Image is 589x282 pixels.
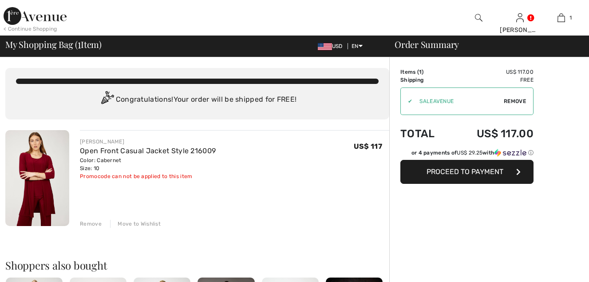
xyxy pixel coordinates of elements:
img: search the website [475,12,482,23]
div: Remove [80,220,102,228]
span: US$ 117 [354,142,382,151]
td: US$ 117.00 [451,68,534,76]
img: 1ère Avenue [4,7,67,25]
h2: Shoppers also bought [5,260,389,270]
td: Total [400,119,451,149]
img: Open Front Casual Jacket Style 216009 [5,130,69,226]
input: Promo code [412,88,504,115]
div: or 4 payments ofUS$ 29.25withSezzle Click to learn more about Sezzle [400,149,534,160]
a: 1 [541,12,581,23]
div: Color: Cabernet Size: 10 [80,156,216,172]
div: or 4 payments of with [411,149,534,157]
div: Promocode can not be applied to this item [80,172,216,180]
td: US$ 117.00 [451,119,534,149]
img: My Bag [557,12,565,23]
span: Remove [504,97,526,105]
td: Free [451,76,534,84]
span: Proceed to Payment [427,167,503,176]
span: USD [318,43,346,49]
td: Shipping [400,76,451,84]
a: Open Front Casual Jacket Style 216009 [80,147,216,155]
span: 1 [78,38,81,49]
span: EN [352,43,363,49]
button: Proceed to Payment [400,160,534,184]
div: [PERSON_NAME] [80,138,216,146]
span: 1 [569,14,572,22]
div: ✔ [401,97,412,105]
td: Items ( ) [400,68,451,76]
img: Congratulation2.svg [98,91,116,109]
div: [PERSON_NAME] [500,25,540,35]
a: Sign In [516,13,524,22]
div: Order Summary [384,40,584,49]
div: Congratulations! Your order will be shipped for FREE! [16,91,379,109]
div: Move to Wishlist [110,220,161,228]
img: My Info [516,12,524,23]
span: My Shopping Bag ( Item) [5,40,102,49]
img: Sezzle [494,149,526,157]
span: 1 [419,69,422,75]
div: < Continue Shopping [4,25,57,33]
img: US Dollar [318,43,332,50]
span: US$ 29.25 [457,150,482,156]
